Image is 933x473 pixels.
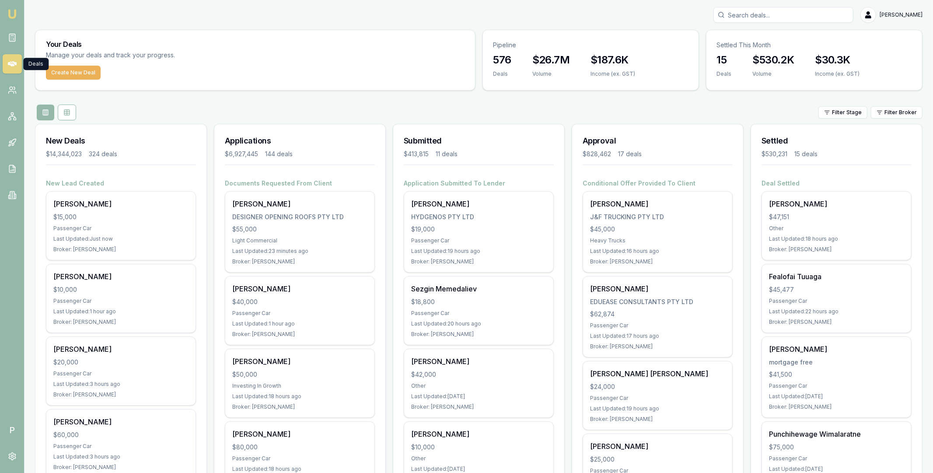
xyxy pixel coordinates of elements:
div: Passenger Car [590,395,725,402]
div: Broker: [PERSON_NAME] [53,391,189,398]
h4: Application Submitted To Lender [404,179,554,188]
div: Last Updated: [DATE] [769,466,904,473]
div: $19,000 [411,225,546,234]
div: Last Updated: [DATE] [769,393,904,400]
button: Create New Deal [46,66,101,80]
div: Broker: [PERSON_NAME] [411,258,546,265]
div: $80,000 [232,443,367,452]
h4: Deal Settled [762,179,912,188]
div: Last Updated: 1 hour ago [232,320,367,327]
div: Other [411,382,546,389]
p: Settled This Month [717,41,912,49]
button: Filter Stage [818,106,867,119]
div: Deals [23,58,49,70]
div: [PERSON_NAME] [590,284,725,294]
div: [PERSON_NAME] [590,441,725,452]
h3: $187.6K [591,53,635,67]
div: Passenger Car [769,298,904,305]
div: $45,000 [590,225,725,234]
h4: Conditional Offer Provided To Client [583,179,733,188]
div: [PERSON_NAME] [PERSON_NAME] [590,368,725,379]
div: $47,151 [769,213,904,221]
div: Fealofai Tuuaga [769,271,904,282]
img: emu-icon-u.png [7,9,17,19]
div: Passenger Car [53,298,189,305]
div: Broker: [PERSON_NAME] [590,343,725,350]
div: Last Updated: 18 hours ago [769,235,904,242]
div: mortgage free [769,358,904,367]
div: 324 deals [89,150,117,158]
div: Broker: [PERSON_NAME] [232,331,367,338]
div: Passenger Car [769,455,904,462]
div: [PERSON_NAME] [232,199,367,209]
div: Income (ex. GST) [815,70,860,77]
h3: Approval [583,135,733,147]
div: Volume [753,70,794,77]
div: Passenger Car [53,225,189,232]
div: $828,462 [583,150,611,158]
span: Filter Stage [832,109,862,116]
div: [PERSON_NAME] [411,199,546,209]
span: Filter Broker [884,109,917,116]
div: 11 deals [436,150,458,158]
div: [PERSON_NAME] [53,344,189,354]
p: Pipeline [493,41,688,49]
button: Filter Broker [871,106,923,119]
div: 17 deals [618,150,642,158]
h3: $26.7M [532,53,570,67]
div: $62,874 [590,310,725,319]
div: DESIGNER OPENING ROOFS PTY LTD [232,213,367,221]
div: Last Updated: Just now [53,235,189,242]
div: Passenger Car [53,443,189,450]
div: Heavy Trucks [590,237,725,244]
div: Broker: [PERSON_NAME] [53,464,189,471]
h3: New Deals [46,135,196,147]
div: $413,815 [404,150,429,158]
div: [PERSON_NAME] [769,344,904,354]
div: Last Updated: 16 hours ago [590,248,725,255]
div: Broker: [PERSON_NAME] [590,258,725,265]
div: 144 deals [265,150,293,158]
div: Other [411,455,546,462]
div: [PERSON_NAME] [769,199,904,209]
h4: Documents Requested From Client [225,179,375,188]
div: Punchihewage Wimalaratne [769,429,904,439]
div: Last Updated: [DATE] [411,393,546,400]
p: Manage your deals and track your progress. [46,50,270,60]
div: [PERSON_NAME] [232,356,367,367]
h3: Settled [762,135,912,147]
div: Broker: [PERSON_NAME] [232,403,367,410]
div: Broker: [PERSON_NAME] [411,403,546,410]
div: Light Commercial [232,237,367,244]
div: [PERSON_NAME] [232,284,367,294]
div: Last Updated: 18 hours ago [232,393,367,400]
div: $6,927,445 [225,150,258,158]
div: Last Updated: [DATE] [411,466,546,473]
div: Volume [532,70,570,77]
div: $20,000 [53,358,189,367]
div: $25,000 [590,455,725,464]
div: Broker: [PERSON_NAME] [769,246,904,253]
div: Broker: [PERSON_NAME] [53,246,189,253]
div: $10,000 [411,443,546,452]
div: Last Updated: 17 hours ago [590,333,725,340]
h3: 15 [717,53,732,67]
div: [PERSON_NAME] [232,429,367,439]
div: $50,000 [232,370,367,379]
div: [PERSON_NAME] [53,271,189,282]
div: Passenger Car [411,310,546,317]
div: Passenger Car [232,455,367,462]
div: Passenger Car [769,382,904,389]
div: $45,477 [769,285,904,294]
div: Broker: [PERSON_NAME] [769,319,904,326]
div: $15,000 [53,213,189,221]
div: Broker: [PERSON_NAME] [232,258,367,265]
h3: $30.3K [815,53,860,67]
h4: New Lead Created [46,179,196,188]
div: $42,000 [411,370,546,379]
div: Last Updated: 1 hour ago [53,308,189,315]
div: Sezgin Memedaliev [411,284,546,294]
h3: Submitted [404,135,554,147]
div: Broker: [PERSON_NAME] [769,403,904,410]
